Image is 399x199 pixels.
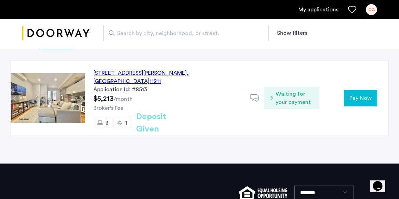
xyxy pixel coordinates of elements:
[93,95,114,102] span: $5,213
[348,6,356,14] a: Favorites
[93,85,242,94] div: Application Id: #8513
[298,6,338,14] a: My application
[93,105,123,111] span: Broker's Fee
[125,120,127,126] span: 1
[105,120,109,126] span: 3
[370,171,392,192] iframe: chat widget
[344,90,377,106] button: button
[136,111,191,135] h2: Deposit Given
[22,20,90,46] a: Cazamio logo
[277,29,307,37] button: Show or hide filters
[22,20,90,46] img: logo
[11,73,85,123] img: Apartment photo
[76,94,85,103] button: Next apartment
[276,90,314,106] span: Waiting for your payment
[11,94,19,103] button: Previous apartment
[114,96,133,102] sub: /month
[103,25,269,41] input: Apartment Search
[93,69,242,85] div: [STREET_ADDRESS][PERSON_NAME] 11211
[117,29,249,38] span: Search by city, neighborhood, or street.
[349,94,372,102] span: Pay Now
[366,4,377,15] div: CG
